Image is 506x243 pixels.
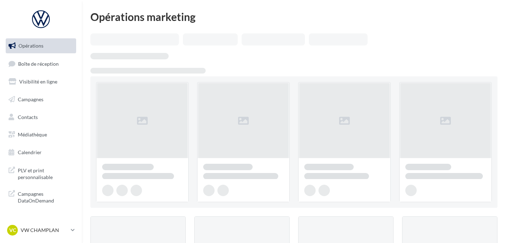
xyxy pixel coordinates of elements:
[6,223,76,237] a: VC VW CHAMPLAN
[18,96,43,102] span: Campagnes
[18,60,59,66] span: Boîte de réception
[19,43,43,49] span: Opérations
[4,145,78,160] a: Calendrier
[4,110,78,125] a: Contacts
[18,114,38,120] span: Contacts
[4,127,78,142] a: Médiathèque
[18,131,47,137] span: Médiathèque
[9,227,16,234] span: VC
[18,149,42,155] span: Calendrier
[18,189,73,204] span: Campagnes DataOnDemand
[4,186,78,207] a: Campagnes DataOnDemand
[21,227,68,234] p: VW CHAMPLAN
[4,92,78,107] a: Campagnes
[4,56,78,71] a: Boîte de réception
[4,74,78,89] a: Visibilité en ligne
[90,11,497,22] div: Opérations marketing
[19,79,57,85] span: Visibilité en ligne
[18,166,73,181] span: PLV et print personnalisable
[4,163,78,184] a: PLV et print personnalisable
[4,38,78,53] a: Opérations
